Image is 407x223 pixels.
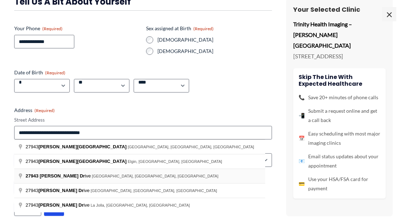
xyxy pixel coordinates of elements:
[40,173,85,179] span: [PERSON_NAME] Dr
[293,19,386,51] p: Trinity Health Imaging – [PERSON_NAME][GEOGRAPHIC_DATA]
[26,144,128,149] span: 27943
[26,159,128,164] span: 27943
[38,159,127,164] span: [PERSON_NAME][GEOGRAPHIC_DATA]
[299,156,305,165] span: 📧
[14,69,65,76] legend: Date of Birth
[14,117,272,123] label: Street Address
[45,70,65,75] span: (Required)
[38,188,84,193] span: [PERSON_NAME] Dr
[299,152,380,170] li: Email status updates about your appointment
[92,174,219,178] span: [GEOGRAPHIC_DATA], [GEOGRAPHIC_DATA], [GEOGRAPHIC_DATA]
[157,36,272,43] label: [DEMOGRAPHIC_DATA]
[293,5,386,14] h3: Your Selected Clinic
[42,26,63,31] span: (Required)
[128,159,222,164] span: Elgin, [GEOGRAPHIC_DATA], [GEOGRAPHIC_DATA]
[38,144,127,149] span: [PERSON_NAME][GEOGRAPHIC_DATA]
[91,203,190,207] span: La Jolla, [GEOGRAPHIC_DATA], [GEOGRAPHIC_DATA]
[299,179,305,188] span: 💳
[14,107,55,114] legend: Address
[26,173,92,179] span: ive
[91,189,217,193] span: [GEOGRAPHIC_DATA], [GEOGRAPHIC_DATA], [GEOGRAPHIC_DATA]
[38,202,84,208] span: [PERSON_NAME] Dr
[382,7,396,21] span: ×
[299,92,305,102] span: 📞
[299,133,305,143] span: 📅
[299,174,380,193] li: Use your HSA/FSA card for payment
[128,145,254,149] span: [GEOGRAPHIC_DATA], [GEOGRAPHIC_DATA], [GEOGRAPHIC_DATA]
[26,188,91,193] span: 27943 ive
[299,92,380,102] li: Save 20+ minutes of phone calls
[193,26,214,31] span: (Required)
[299,106,380,124] li: Submit a request online and get a call back
[299,74,380,87] h4: Skip the line with Expected Healthcare
[34,108,55,113] span: (Required)
[14,25,140,32] label: Your Phone
[157,48,272,55] label: [DEMOGRAPHIC_DATA]
[26,173,38,179] span: 27943
[299,129,380,147] li: Easy scheduling with most major imaging clinics
[146,25,214,32] legend: Sex assigned at Birth
[293,51,386,61] p: [STREET_ADDRESS]
[26,202,91,208] span: 27943 ive
[299,111,305,120] span: 📲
